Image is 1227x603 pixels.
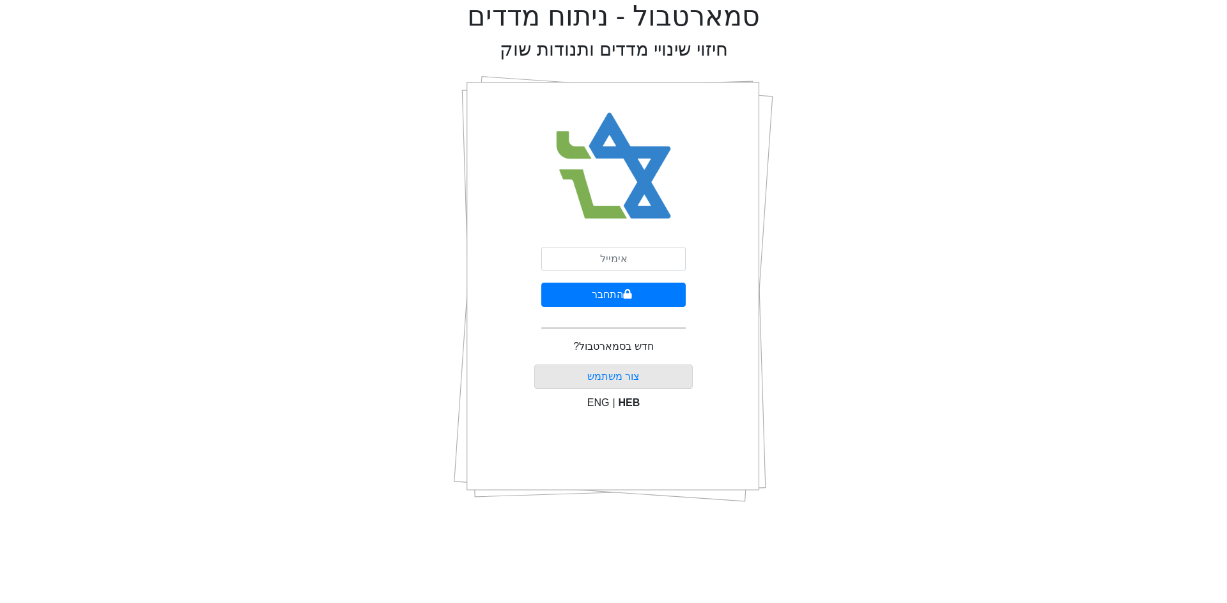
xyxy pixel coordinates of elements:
p: חדש בסמארטבול? [573,339,653,354]
button: צור משתמש [534,364,693,389]
a: צור משתמש [587,371,640,382]
span: | [612,397,615,408]
h2: חיזוי שינויי מדדים ותנודות שוק [500,38,728,61]
button: התחבר [541,283,686,307]
span: ENG [587,397,610,408]
img: Smart Bull [544,96,683,237]
span: HEB [619,397,640,408]
input: אימייל [541,247,686,271]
